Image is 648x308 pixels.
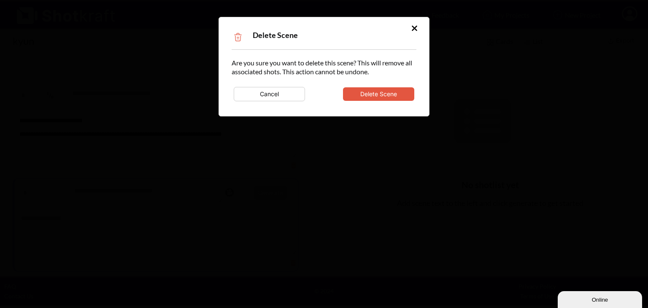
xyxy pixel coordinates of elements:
[253,30,298,40] span: Delete Scene
[234,87,305,101] button: Cancel
[343,87,414,101] button: Delete Scene
[232,31,244,43] img: Trash Icon
[558,289,644,308] iframe: chat widget
[232,58,416,103] div: Are you sure you want to delete this scene? This will remove all associated shots. This action ca...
